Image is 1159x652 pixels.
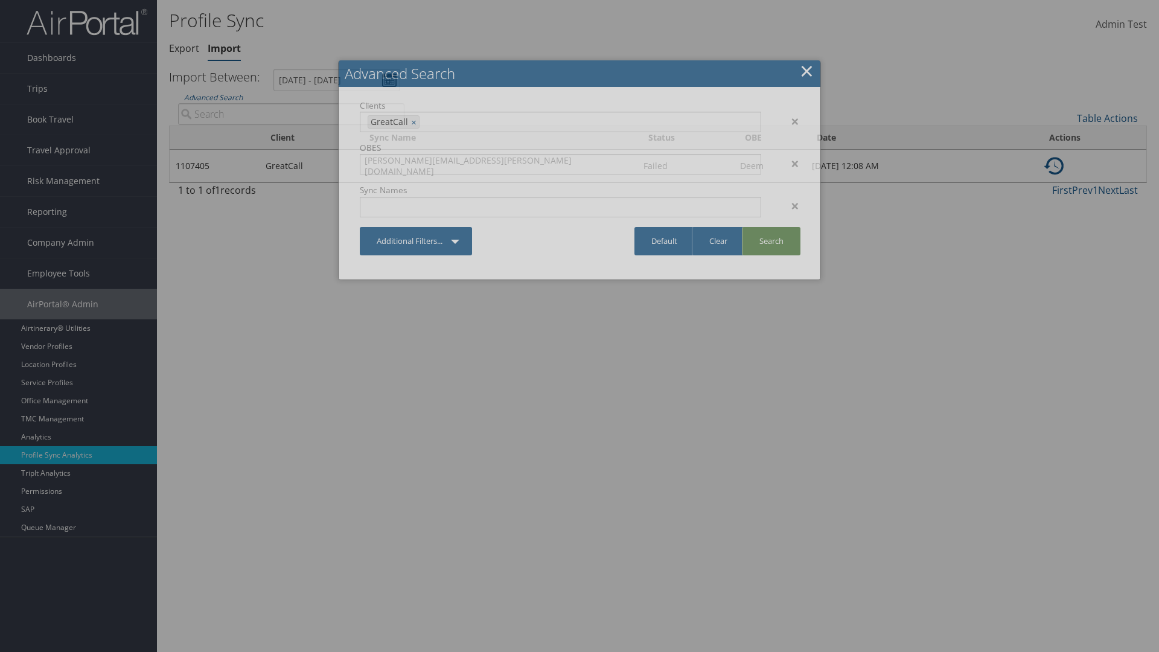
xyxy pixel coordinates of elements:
a: Search [742,227,800,255]
label: Sync Names [360,184,761,196]
div: × [770,199,808,213]
a: Default [634,227,694,255]
label: OBES [360,142,761,154]
a: Clear [692,227,744,255]
a: Additional Filters... [360,227,472,255]
span: GreatCall [368,116,408,128]
h2: Advanced Search [339,60,820,87]
a: × [411,116,419,128]
div: × [770,156,808,171]
label: Clients [360,100,761,112]
div: × [770,114,808,129]
a: Close [800,59,814,83]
